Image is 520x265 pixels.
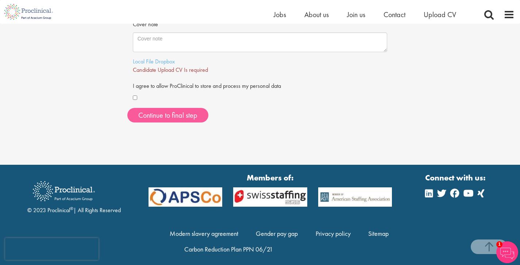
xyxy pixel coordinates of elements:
[170,229,238,238] a: Modern slavery agreement
[496,241,518,263] img: Chatbot
[133,79,281,90] label: I agree to allow ProClinical to store and process my personal data
[347,10,365,19] a: Join us
[138,110,197,120] span: Continue to final step
[425,172,487,183] strong: Connect with us:
[424,10,456,19] a: Upload CV
[496,241,502,248] span: 1
[133,58,154,65] a: Local File
[133,66,208,74] span: Candidate Upload CV Is required
[27,176,100,206] img: Proclinical Recruitment
[304,10,329,19] a: About us
[149,172,392,183] strong: Members of:
[316,229,351,238] a: Privacy policy
[155,58,175,65] a: Dropbox
[70,206,73,211] sup: ®
[256,229,298,238] a: Gender pay gap
[384,10,405,19] a: Contact
[184,245,273,253] a: Carbon Reduction Plan PPN 06/21
[127,108,208,122] button: Continue to final step
[27,176,121,215] div: © 2023 Proclinical | All Rights Reserved
[228,187,312,207] img: APSCo
[143,187,228,207] img: APSCo
[274,10,286,19] a: Jobs
[5,238,99,260] iframe: reCAPTCHA
[313,187,397,207] img: APSCo
[368,229,389,238] a: Sitemap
